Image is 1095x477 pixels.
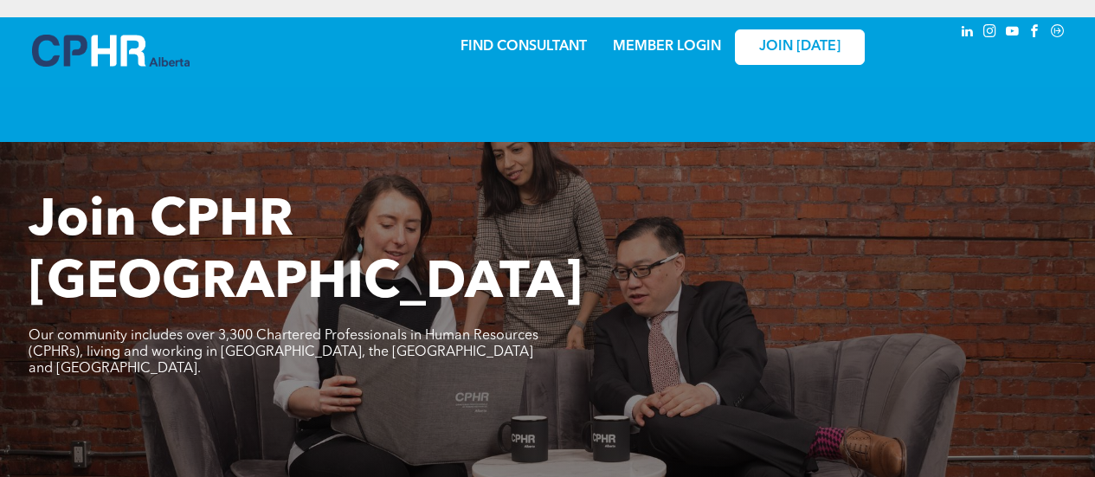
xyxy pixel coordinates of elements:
[981,22,1000,45] a: instagram
[1048,22,1067,45] a: Social network
[32,35,190,67] img: A blue and white logo for cp alberta
[29,196,583,310] span: Join CPHR [GEOGRAPHIC_DATA]
[958,22,977,45] a: linkedin
[461,40,587,54] a: FIND CONSULTANT
[613,40,721,54] a: MEMBER LOGIN
[735,29,865,65] a: JOIN [DATE]
[759,39,841,55] span: JOIN [DATE]
[1003,22,1022,45] a: youtube
[29,329,538,376] span: Our community includes over 3,300 Chartered Professionals in Human Resources (CPHRs), living and ...
[1026,22,1045,45] a: facebook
